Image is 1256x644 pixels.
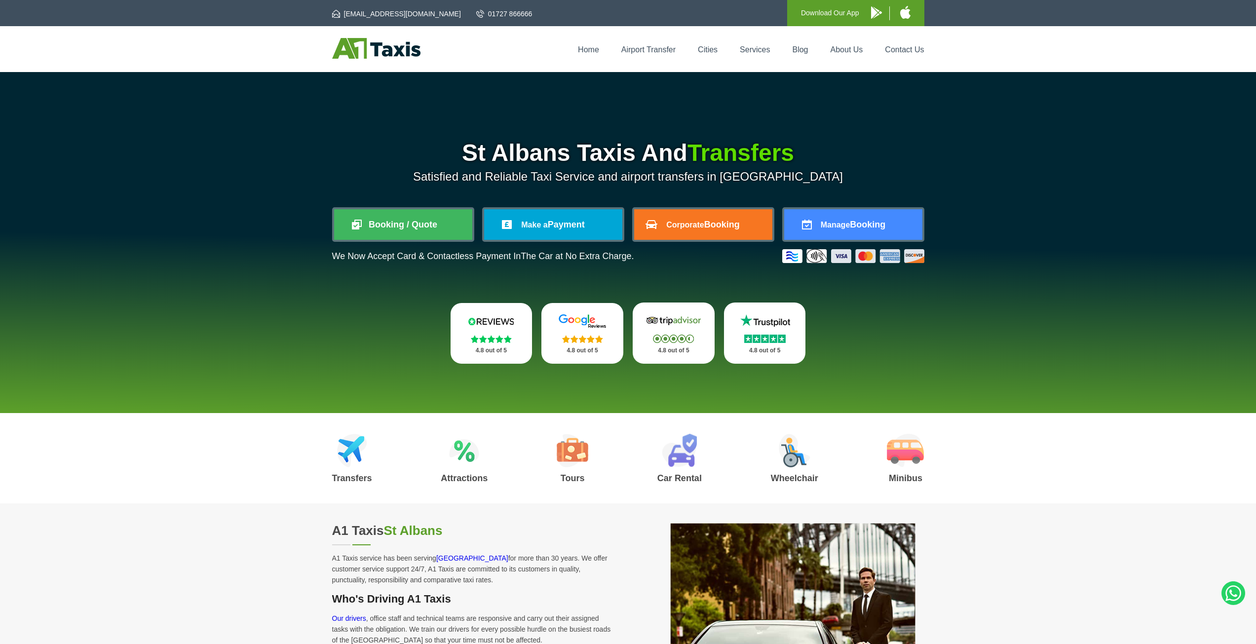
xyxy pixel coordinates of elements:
img: Tours [557,434,588,467]
a: Booking / Quote [334,209,472,240]
p: 4.8 out of 5 [552,344,612,357]
img: A1 Taxis iPhone App [900,6,911,19]
a: Blog [792,45,808,54]
p: Satisfied and Reliable Taxi Service and airport transfers in [GEOGRAPHIC_DATA] [332,170,924,184]
span: Transfers [687,140,794,166]
img: Minibus [887,434,924,467]
span: St Albans [384,523,443,538]
p: 4.8 out of 5 [461,344,522,357]
img: Stars [471,335,512,343]
img: Airport Transfers [337,434,367,467]
a: [GEOGRAPHIC_DATA] [436,554,508,562]
p: We Now Accept Card & Contactless Payment In [332,251,634,262]
span: The Car at No Extra Charge. [521,251,634,261]
img: A1 Taxis Android App [871,6,882,19]
a: Reviews.io Stars 4.8 out of 5 [451,303,533,364]
a: Home [578,45,599,54]
img: Attractions [449,434,479,467]
img: Car Rental [662,434,697,467]
p: 4.8 out of 5 [735,344,795,357]
h3: Attractions [441,474,488,483]
a: Cities [698,45,718,54]
img: Reviews.io [461,314,521,329]
p: 4.8 out of 5 [644,344,704,357]
h3: Minibus [887,474,924,483]
h3: Transfers [332,474,372,483]
span: Manage [821,221,850,229]
a: Tripadvisor Stars 4.8 out of 5 [633,303,715,364]
img: Google [553,314,612,329]
a: ManageBooking [784,209,922,240]
a: Make aPayment [484,209,622,240]
a: Contact Us [885,45,924,54]
img: Tripadvisor [644,313,703,328]
span: Make a [521,221,547,229]
a: About Us [831,45,863,54]
img: Stars [653,335,694,343]
h2: A1 Taxis [332,523,616,538]
a: 01727 866666 [476,9,533,19]
a: Airport Transfer [621,45,676,54]
img: Trustpilot [735,313,795,328]
a: Trustpilot Stars 4.8 out of 5 [724,303,806,364]
h3: Who's Driving A1 Taxis [332,593,616,606]
p: Download Our App [801,7,859,19]
img: A1 Taxis St Albans LTD [332,38,420,59]
a: Services [740,45,770,54]
img: Wheelchair [779,434,810,467]
h3: Tours [557,474,588,483]
h3: Wheelchair [771,474,818,483]
img: Stars [562,335,603,343]
p: A1 Taxis service has been serving for more than 30 years. We offer customer service support 24/7,... [332,553,616,585]
h1: St Albans Taxis And [332,141,924,165]
img: Credit And Debit Cards [782,249,924,263]
a: Google Stars 4.8 out of 5 [541,303,623,364]
a: CorporateBooking [634,209,772,240]
a: [EMAIL_ADDRESS][DOMAIN_NAME] [332,9,461,19]
img: Stars [744,335,786,343]
a: Our drivers [332,614,366,622]
h3: Car Rental [657,474,702,483]
span: Corporate [666,221,704,229]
